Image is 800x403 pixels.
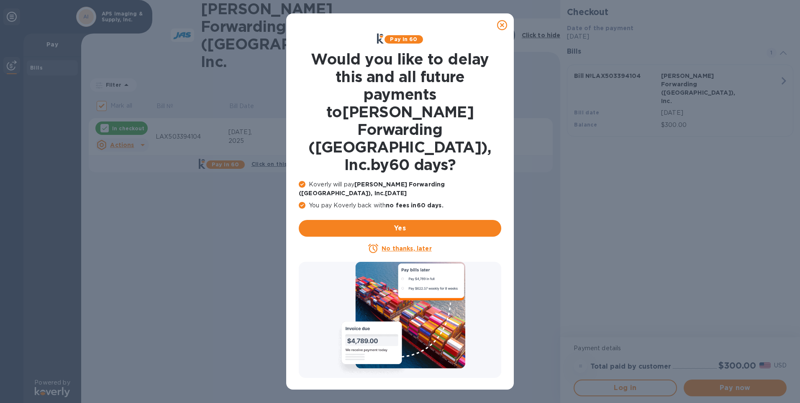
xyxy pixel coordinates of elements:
[299,220,501,237] button: Yes
[299,50,501,173] h1: Would you like to delay this and all future payments to [PERSON_NAME] Forwarding ([GEOGRAPHIC_DAT...
[386,202,443,209] b: no fees in 60 days .
[390,36,417,42] b: Pay in 60
[382,245,431,252] u: No thanks, later
[299,180,501,198] p: Koverly will pay
[299,201,501,210] p: You pay Koverly back with
[305,223,495,233] span: Yes
[299,181,445,196] b: [PERSON_NAME] Forwarding ([GEOGRAPHIC_DATA]), Inc. [DATE]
